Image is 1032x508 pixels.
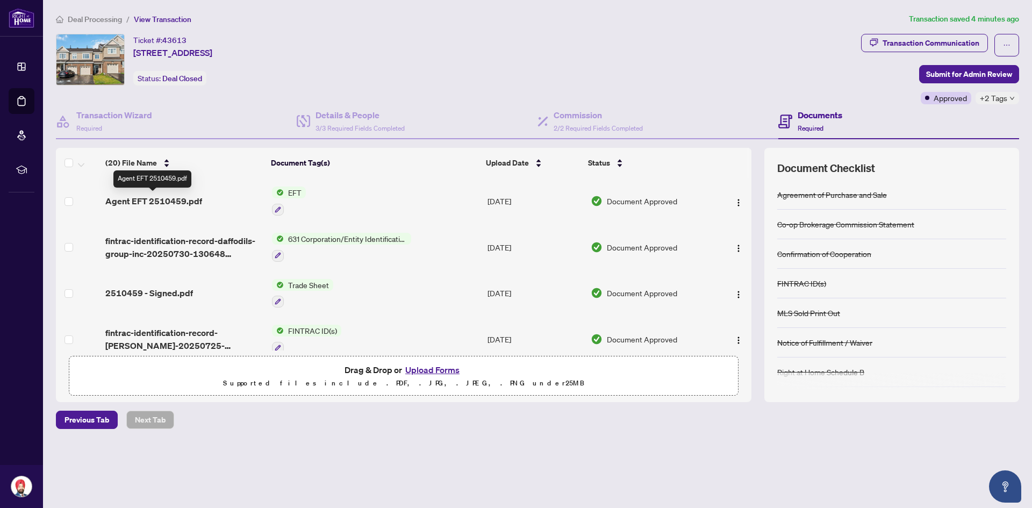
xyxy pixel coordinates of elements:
img: Document Status [591,241,603,253]
button: Submit for Admin Review [919,65,1019,83]
img: logo [9,8,34,28]
div: Confirmation of Cooperation [777,248,871,260]
span: Upload Date [486,157,529,169]
span: +2 Tags [980,92,1007,104]
td: [DATE] [483,270,586,317]
img: Document Status [591,333,603,345]
span: Approved [934,92,967,104]
td: [DATE] [483,316,586,362]
img: Document Status [591,195,603,207]
button: Logo [730,284,747,302]
button: Logo [730,331,747,348]
td: [DATE] [483,178,586,224]
span: Required [798,124,823,132]
span: 3/3 Required Fields Completed [316,124,405,132]
button: Upload Forms [402,363,463,377]
article: Transaction saved 4 minutes ago [909,13,1019,25]
div: Agent EFT 2510459.pdf [113,170,191,188]
span: Document Approved [607,195,677,207]
button: Logo [730,239,747,256]
span: fintrac-identification-record-daffodils-group-inc-20250730-130648 EXECUTED.pdf [105,234,263,260]
th: Document Tag(s) [267,148,481,178]
button: Status Icon631 Corporation/Entity Identification InformationRecord [272,233,411,262]
button: Status IconEFT [272,187,306,216]
th: Status [584,148,712,178]
button: Next Tab [126,411,174,429]
span: Required [76,124,102,132]
span: Deal Processing [68,15,122,24]
button: Open asap [989,470,1021,503]
div: Right at Home Schedule B [777,366,864,378]
img: Logo [734,336,743,345]
img: Logo [734,198,743,207]
span: 2/2 Required Fields Completed [554,124,643,132]
span: Deal Closed [162,74,202,83]
div: FINTRAC ID(s) [777,277,826,289]
span: [STREET_ADDRESS] [133,46,212,59]
img: Status Icon [272,187,284,198]
p: Supported files include .PDF, .JPG, .JPEG, .PNG under 25 MB [76,377,732,390]
span: EFT [284,187,306,198]
button: Status IconTrade Sheet [272,279,333,308]
button: Transaction Communication [861,34,988,52]
span: down [1009,96,1015,101]
span: ellipsis [1003,41,1010,49]
h4: Details & People [316,109,405,121]
span: 43613 [162,35,187,45]
div: Co-op Brokerage Commission Statement [777,218,914,230]
span: Previous Tab [64,411,109,428]
button: Status IconFINTRAC ID(s) [272,325,341,354]
span: Document Approved [607,333,677,345]
h4: Transaction Wizard [76,109,152,121]
img: Document Status [591,287,603,299]
span: Drag & Drop orUpload FormsSupported files include .PDF, .JPG, .JPEG, .PNG under25MB [69,356,738,396]
th: Upload Date [482,148,584,178]
span: Document Checklist [777,161,875,176]
span: Document Approved [607,287,677,299]
img: IMG-X12273221_1.jpg [56,34,124,85]
div: Status: [133,71,206,85]
li: / [126,13,130,25]
div: Agreement of Purchase and Sale [777,189,887,201]
span: Submit for Admin Review [926,66,1012,83]
h4: Commission [554,109,643,121]
span: Drag & Drop or [345,363,463,377]
div: MLS Sold Print Out [777,307,840,319]
span: home [56,16,63,23]
span: FINTRAC ID(s) [284,325,341,337]
img: Status Icon [272,325,284,337]
img: Status Icon [272,233,284,245]
div: Notice of Fulfillment / Waiver [777,337,872,348]
img: Logo [734,290,743,299]
td: [DATE] [483,224,586,270]
span: Document Approved [607,241,677,253]
span: Agent EFT 2510459.pdf [105,195,202,208]
div: Transaction Communication [883,34,979,52]
span: 631 Corporation/Entity Identification InformationRecord [284,233,411,245]
img: Profile Icon [11,476,32,497]
button: Previous Tab [56,411,118,429]
span: Trade Sheet [284,279,333,291]
button: Logo [730,192,747,210]
div: Ticket #: [133,34,187,46]
span: Status [588,157,610,169]
h4: Documents [798,109,842,121]
img: Status Icon [272,279,284,291]
th: (20) File Name [101,148,267,178]
img: Logo [734,244,743,253]
span: View Transaction [134,15,191,24]
span: fintrac-identification-record-[PERSON_NAME]-20250725-123009.pdf [105,326,263,352]
span: (20) File Name [105,157,157,169]
span: 2510459 - Signed.pdf [105,287,193,299]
